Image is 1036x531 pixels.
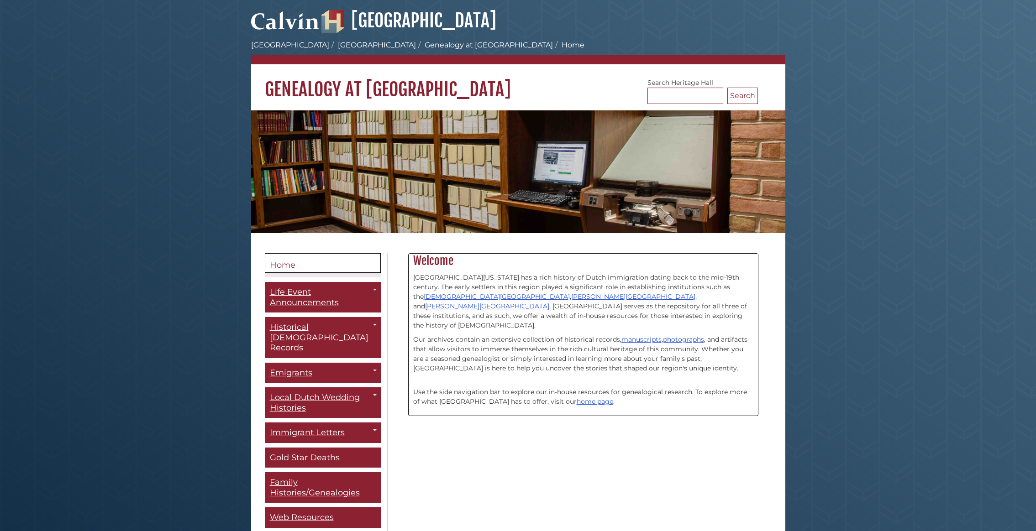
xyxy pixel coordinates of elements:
[270,287,339,307] span: Life Event Announcements
[413,273,753,330] p: [GEOGRAPHIC_DATA][US_STATE] has a rich history of Dutch immigration dating back to the mid-19th c...
[727,88,758,104] button: Search
[338,41,416,49] a: [GEOGRAPHIC_DATA]
[413,378,753,406] p: Use the side navigation bar to explore our in-house resources for genealogical research. To explo...
[425,41,553,49] a: Genealogy at [GEOGRAPHIC_DATA]
[425,302,549,310] a: [PERSON_NAME][GEOGRAPHIC_DATA]
[270,427,345,437] span: Immigrant Letters
[265,253,381,273] a: Home
[251,21,320,29] a: Calvin University
[265,317,381,358] a: Historical [DEMOGRAPHIC_DATA] Records
[571,292,695,301] a: [PERSON_NAME][GEOGRAPHIC_DATA]
[270,453,340,463] span: Gold Star Deaths
[321,10,344,33] img: Hekman Library Logo
[270,512,334,522] span: Web Resources
[265,363,381,383] a: Emigrants
[270,477,360,498] span: Family Histories/Genealogies
[413,335,753,373] p: Our archives contain an extensive collection of historical records, , , and artifacts that allow ...
[265,472,381,503] a: Family Histories/Genealogies
[270,368,312,378] span: Emigrants
[251,41,329,49] a: [GEOGRAPHIC_DATA]
[409,254,758,268] h2: Welcome
[265,422,381,443] a: Immigrant Letters
[553,40,584,51] li: Home
[321,9,496,32] a: [GEOGRAPHIC_DATA]
[251,40,785,64] nav: breadcrumb
[621,335,662,344] a: manuscripts
[251,64,785,101] h1: Genealogy at [GEOGRAPHIC_DATA]
[663,335,704,344] a: photographs
[251,7,320,33] img: Calvin
[265,448,381,468] a: Gold Star Deaths
[270,260,295,270] span: Home
[577,397,613,406] a: home page
[270,322,368,353] span: Historical [DEMOGRAPHIC_DATA] Records
[265,282,381,312] a: Life Event Announcements
[424,292,570,301] a: [DEMOGRAPHIC_DATA][GEOGRAPHIC_DATA]
[265,387,381,418] a: Local Dutch Wedding Histories
[270,392,360,413] span: Local Dutch Wedding Histories
[265,507,381,528] a: Web Resources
